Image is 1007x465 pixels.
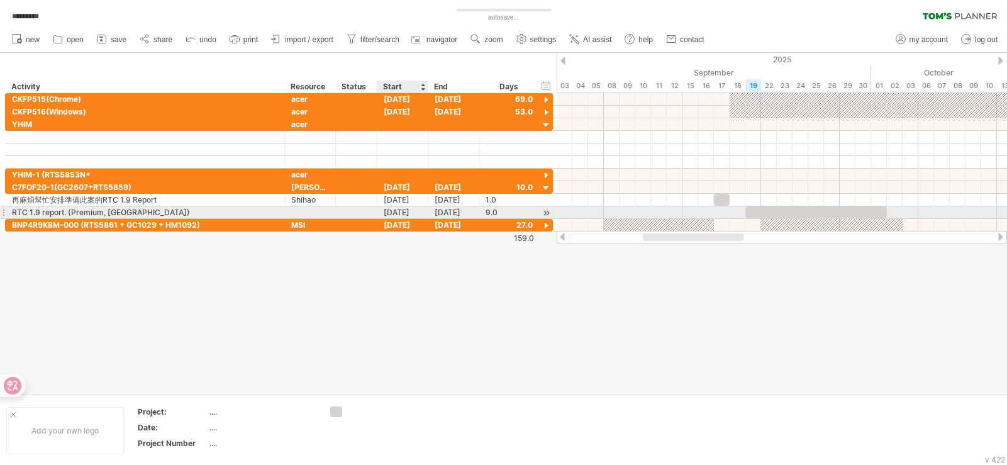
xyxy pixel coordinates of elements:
[530,35,556,44] span: settings
[12,206,278,218] div: RTC 1.9 report. (Premium, [GEOGRAPHIC_DATA])
[377,93,428,105] div: [DATE]
[604,79,620,92] div: Monday, 8 September 2025
[698,79,714,92] div: Tuesday, 16 September 2025
[950,79,965,92] div: Wednesday, 8 October 2025
[588,79,604,92] div: Friday, 5 September 2025
[377,106,428,118] div: [DATE]
[9,31,43,48] a: new
[434,81,472,93] div: End
[486,206,533,218] div: 9.0
[136,31,176,48] a: share
[291,194,329,206] div: Shihao
[409,31,461,48] a: navigator
[291,181,329,193] div: [PERSON_NAME]
[377,194,428,206] div: [DATE]
[918,79,934,92] div: Monday, 6 October 2025
[138,406,207,417] div: Project:
[934,79,950,92] div: Tuesday, 7 October 2025
[428,194,479,206] div: [DATE]
[291,118,329,130] div: acer
[730,79,745,92] div: Thursday, 18 September 2025
[138,438,207,449] div: Project Number
[342,81,370,93] div: Status
[360,35,399,44] span: filter/search
[761,79,777,92] div: Monday, 22 September 2025
[268,31,337,48] a: import / export
[12,169,278,181] div: YHIM-1 (RTS5853N+
[621,31,657,48] a: help
[291,169,329,181] div: acer
[635,79,651,92] div: Wednesday, 10 September 2025
[682,79,698,92] div: Monday, 15 September 2025
[428,106,479,118] div: [DATE]
[638,35,653,44] span: help
[583,35,611,44] span: AI assist
[12,219,278,231] div: BNP4R9KBM-000 (RTS5861 + GC1029 + HM1092)
[480,233,534,243] div: 159.0
[486,194,533,206] div: 1.0
[540,206,552,220] div: scroll to activity
[209,406,315,417] div: ....
[680,35,704,44] span: contact
[12,93,278,105] div: CKFP515(Chrome)
[291,93,329,105] div: acer
[985,455,1005,464] div: v 422
[426,35,457,44] span: navigator
[958,31,1001,48] a: log out
[525,66,871,79] div: September 2025
[871,79,887,92] div: Wednesday, 1 October 2025
[824,79,840,92] div: Friday, 26 September 2025
[291,219,329,231] div: MSI
[887,79,903,92] div: Thursday, 2 October 2025
[26,35,40,44] span: new
[6,407,124,454] div: Add your own logo
[377,219,428,231] div: [DATE]
[428,206,479,218] div: [DATE]
[377,181,428,193] div: [DATE]
[209,422,315,433] div: ....
[111,35,126,44] span: save
[777,79,793,92] div: Tuesday, 23 September 2025
[291,81,328,93] div: Resource
[981,79,997,92] div: Friday, 10 October 2025
[153,35,172,44] span: share
[651,79,667,92] div: Thursday, 11 September 2025
[714,79,730,92] div: Wednesday, 17 September 2025
[50,31,87,48] a: open
[226,31,262,48] a: print
[557,79,572,92] div: Wednesday, 3 September 2025
[428,219,479,231] div: [DATE]
[94,31,130,48] a: save
[793,79,808,92] div: Wednesday, 24 September 2025
[745,79,761,92] div: Friday, 19 September 2025
[663,31,708,48] a: contact
[893,31,952,48] a: my account
[855,79,871,92] div: Tuesday, 30 September 2025
[513,31,560,48] a: settings
[285,35,333,44] span: import / export
[467,31,506,48] a: zoom
[138,422,207,433] div: Date:
[428,93,479,105] div: [DATE]
[910,35,948,44] span: my account
[383,81,421,93] div: Start
[12,106,278,118] div: CKFP516(Windows)
[209,438,315,449] div: ....
[435,13,573,23] div: autosave...
[428,181,479,193] div: [DATE]
[12,181,278,193] div: C7FOF20-1(GC2607+RTS5859)
[199,35,216,44] span: undo
[291,106,329,118] div: acer
[808,79,824,92] div: Thursday, 25 September 2025
[182,31,220,48] a: undo
[566,31,615,48] a: AI assist
[67,35,84,44] span: open
[243,35,258,44] span: print
[12,118,278,130] div: YHIM
[11,81,277,93] div: Activity
[965,79,981,92] div: Thursday, 9 October 2025
[620,79,635,92] div: Tuesday, 9 September 2025
[572,79,588,92] div: Thursday, 4 September 2025
[667,79,682,92] div: Friday, 12 September 2025
[484,35,503,44] span: zoom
